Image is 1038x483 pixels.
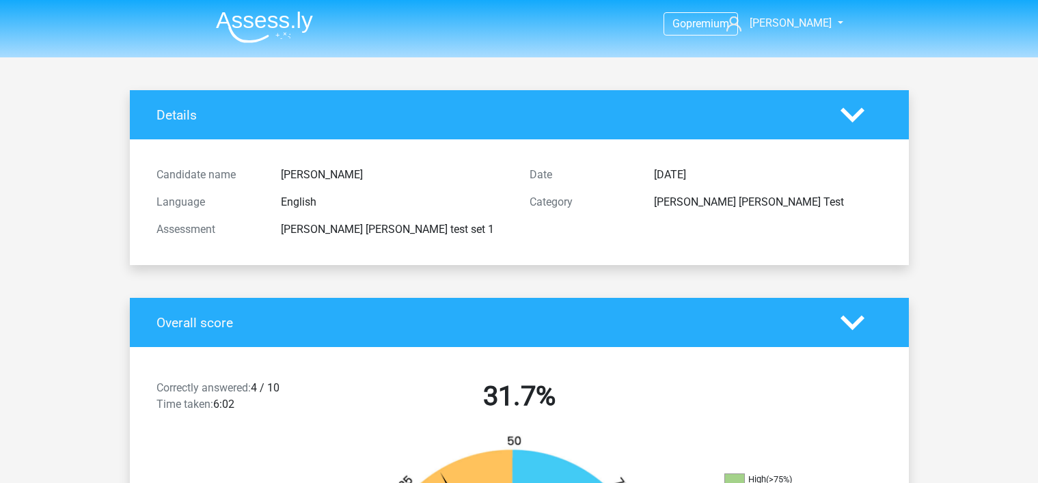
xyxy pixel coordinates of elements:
[750,16,832,29] span: [PERSON_NAME]
[519,167,644,183] div: Date
[721,15,833,31] a: [PERSON_NAME]
[146,221,271,238] div: Assessment
[343,380,696,413] h2: 31.7%
[146,194,271,210] div: Language
[686,17,729,30] span: premium
[271,167,519,183] div: [PERSON_NAME]
[644,167,892,183] div: [DATE]
[672,17,686,30] span: Go
[156,315,820,331] h4: Overall score
[156,107,820,123] h4: Details
[156,398,213,411] span: Time taken:
[644,194,892,210] div: [PERSON_NAME] [PERSON_NAME] Test
[156,381,251,394] span: Correctly answered:
[271,194,519,210] div: English
[146,380,333,418] div: 4 / 10 6:02
[216,11,313,43] img: Assessly
[664,14,737,33] a: Gopremium
[519,194,644,210] div: Category
[271,221,519,238] div: [PERSON_NAME] [PERSON_NAME] test set 1
[146,167,271,183] div: Candidate name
